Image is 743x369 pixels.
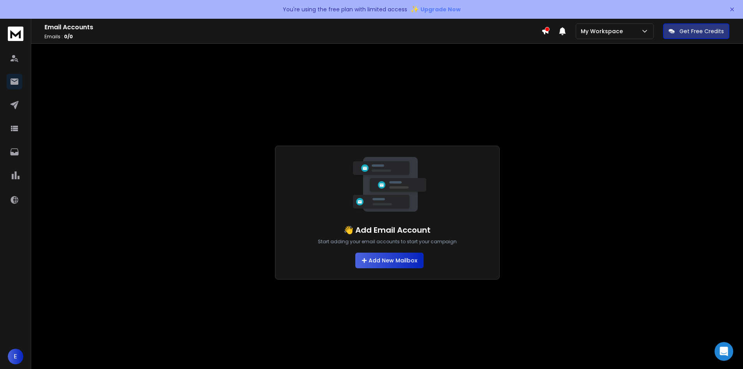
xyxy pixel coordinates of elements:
p: Start adding your email accounts to start your campaign [318,239,457,245]
img: logo [8,27,23,41]
button: Get Free Credits [663,23,729,39]
div: Open Intercom Messenger [715,342,733,361]
button: ✨Upgrade Now [410,2,461,17]
p: Get Free Credits [679,27,724,35]
span: ✨ [410,4,419,15]
button: Add New Mailbox [355,253,424,268]
h1: 👋 Add Email Account [344,225,431,235]
p: My Workspace [581,27,626,35]
span: 0 / 0 [64,33,73,40]
p: Emails : [44,34,541,40]
button: E [8,349,23,364]
p: You're using the free plan with limited access [283,5,407,13]
span: Upgrade Now [420,5,461,13]
h1: Email Accounts [44,23,541,32]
